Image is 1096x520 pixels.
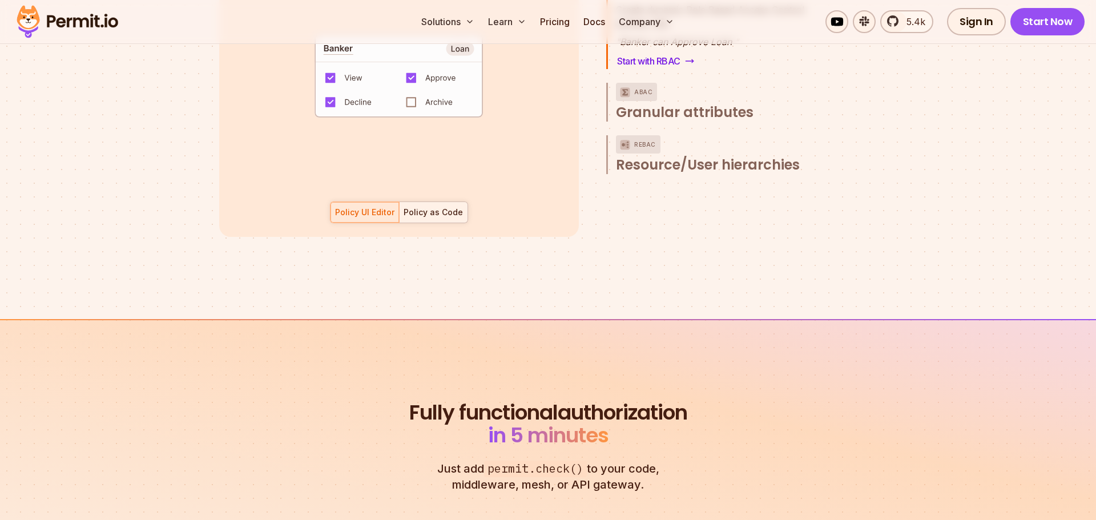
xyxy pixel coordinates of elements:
span: Fully functional [409,401,558,424]
button: Learn [483,10,531,33]
button: Policy as Code [399,201,468,223]
img: Permit logo [11,2,123,41]
a: 5.4k [880,10,933,33]
span: in 5 minutes [488,421,609,450]
a: Docs [579,10,610,33]
span: permit.check() [484,461,587,477]
span: Granular attributes [616,103,753,122]
button: ReBACResource/User hierarchies [616,135,829,174]
p: ABAC [634,83,652,101]
a: Start with RBAC [616,53,695,69]
span: 5.4k [900,15,925,29]
button: Solutions [417,10,479,33]
h2: authorization [406,401,690,447]
a: Sign In [947,8,1006,35]
p: Just add to your code, middleware, mesh, or API gateway. [425,461,671,493]
button: ABACGranular attributes [616,83,829,122]
button: Company [614,10,679,33]
p: ReBAC [634,135,656,154]
div: Policy as Code [404,207,463,218]
span: Resource/User hierarchies [616,156,800,174]
a: Pricing [535,10,574,33]
a: Start Now [1010,8,1085,35]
